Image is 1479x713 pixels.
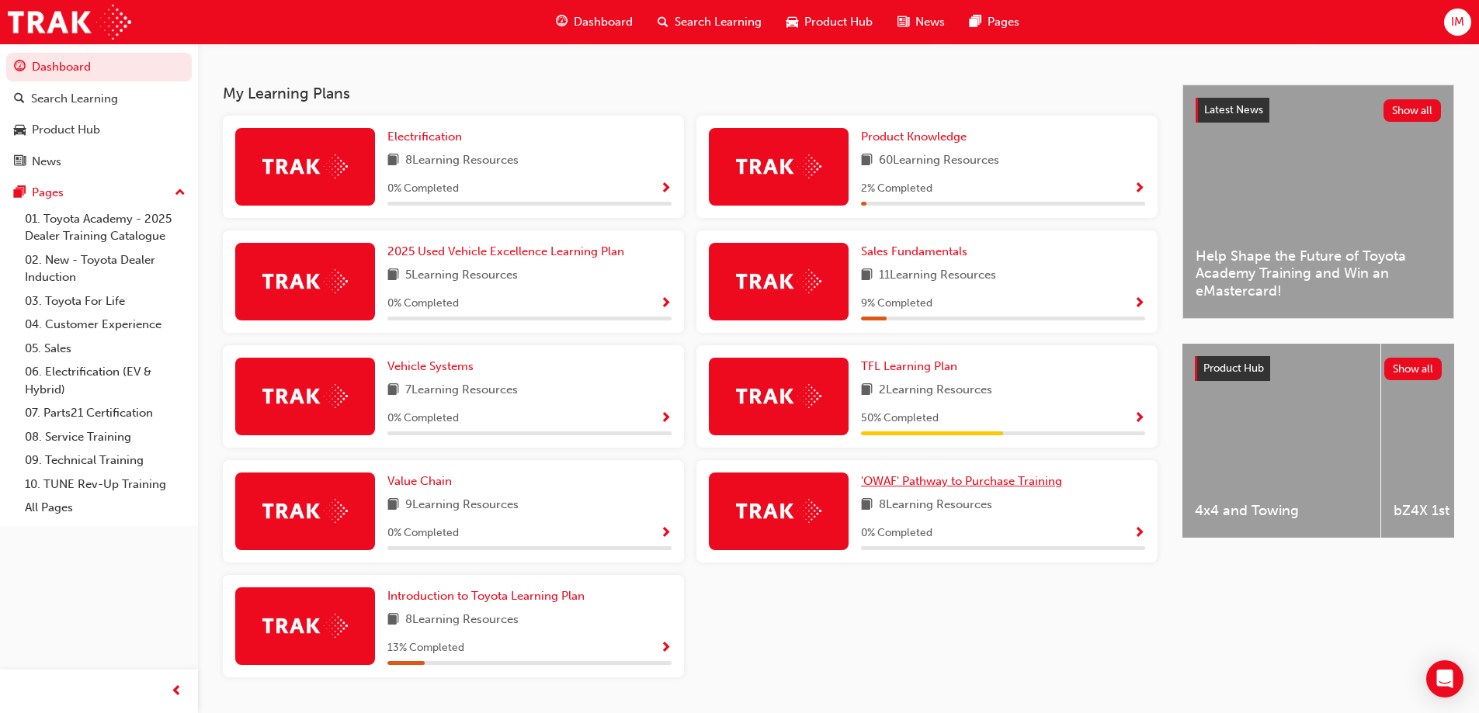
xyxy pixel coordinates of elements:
[897,12,909,32] span: news-icon
[736,384,821,408] img: Trak
[14,123,26,137] span: car-icon
[223,85,1158,102] h3: My Learning Plans
[405,151,519,171] span: 8 Learning Resources
[861,496,873,515] span: book-icon
[660,639,672,658] button: Show Progress
[543,6,645,38] a: guage-iconDashboard
[1134,409,1145,428] button: Show Progress
[861,359,957,373] span: TFL Learning Plan
[1134,527,1145,541] span: Show Progress
[14,186,26,200] span: pages-icon
[6,53,192,81] a: Dashboard
[915,13,945,31] span: News
[6,50,192,178] button: DashboardSearch LearningProduct HubNews
[387,472,458,490] a: Value Chain
[19,313,192,337] a: 04. Customer Experience
[387,130,462,144] span: Electrification
[19,448,192,472] a: 09. Technical Training
[1134,179,1145,199] button: Show Progress
[262,384,348,408] img: Trak
[861,358,963,376] a: TFL Learning Plan
[32,184,64,202] div: Pages
[660,294,672,313] button: Show Progress
[6,147,192,176] a: News
[387,381,399,400] span: book-icon
[387,587,591,605] a: Introduction to Toyota Learning Plan
[19,472,192,497] a: 10. TUNE Rev-Up Training
[387,524,459,542] span: 0 % Completed
[786,12,798,32] span: car-icon
[957,6,1032,38] a: pages-iconPages
[14,155,26,169] span: news-icon
[1134,297,1145,311] span: Show Progress
[660,524,672,543] button: Show Progress
[660,412,672,426] span: Show Progress
[19,337,192,361] a: 05. Sales
[861,180,932,198] span: 2 % Completed
[387,589,585,603] span: Introduction to Toyota Learning Plan
[1134,182,1145,196] span: Show Progress
[387,295,459,313] span: 0 % Completed
[387,243,630,261] a: 2025 Used Vehicle Excellence Learning Plan
[660,642,672,656] span: Show Progress
[405,496,519,515] span: 9 Learning Resources
[6,85,192,113] a: Search Learning
[19,289,192,313] a: 03. Toyota For Life
[574,13,633,31] span: Dashboard
[1134,294,1145,313] button: Show Progress
[14,61,26,74] span: guage-icon
[988,13,1019,31] span: Pages
[675,13,762,31] span: Search Learning
[387,639,464,657] span: 13 % Completed
[970,12,981,32] span: pages-icon
[1182,344,1380,538] a: 4x4 and Towing
[31,90,118,108] div: Search Learning
[262,499,348,523] img: Trak
[774,6,885,38] a: car-iconProduct Hub
[861,130,967,144] span: Product Knowledge
[19,360,192,401] a: 06. Electrification (EV & Hybrid)
[861,474,1062,488] span: 'OWAF' Pathway to Purchase Training
[387,410,459,427] span: 0 % Completed
[861,266,873,286] span: book-icon
[1384,358,1443,380] button: Show all
[405,611,519,630] span: 8 Learning Resources
[804,13,873,31] span: Product Hub
[1384,99,1442,122] button: Show all
[660,179,672,199] button: Show Progress
[861,151,873,171] span: book-icon
[8,5,131,40] a: Trak
[171,682,182,701] span: prev-icon
[387,359,474,373] span: Vehicle Systems
[387,358,480,376] a: Vehicle Systems
[405,266,518,286] span: 5 Learning Resources
[885,6,957,38] a: news-iconNews
[879,151,999,171] span: 60 Learning Resources
[1451,13,1464,31] span: IM
[387,151,399,171] span: book-icon
[1203,362,1264,375] span: Product Hub
[387,180,459,198] span: 0 % Completed
[736,154,821,178] img: Trak
[32,121,100,139] div: Product Hub
[861,410,939,427] span: 50 % Completed
[1204,103,1263,116] span: Latest News
[387,611,399,630] span: book-icon
[32,153,61,171] div: News
[736,269,821,293] img: Trak
[1196,247,1441,300] span: Help Shape the Future of Toyota Academy Training and Win an eMastercard!
[262,614,348,638] img: Trak
[6,116,192,144] a: Product Hub
[1426,660,1463,697] div: Open Intercom Messenger
[1134,524,1145,543] button: Show Progress
[387,128,468,146] a: Electrification
[660,182,672,196] span: Show Progress
[1134,412,1145,426] span: Show Progress
[1444,9,1471,36] button: IM
[6,178,192,207] button: Pages
[861,244,967,258] span: Sales Fundamentals
[1195,502,1368,520] span: 4x4 and Towing
[658,12,668,32] span: search-icon
[660,297,672,311] span: Show Progress
[387,496,399,515] span: book-icon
